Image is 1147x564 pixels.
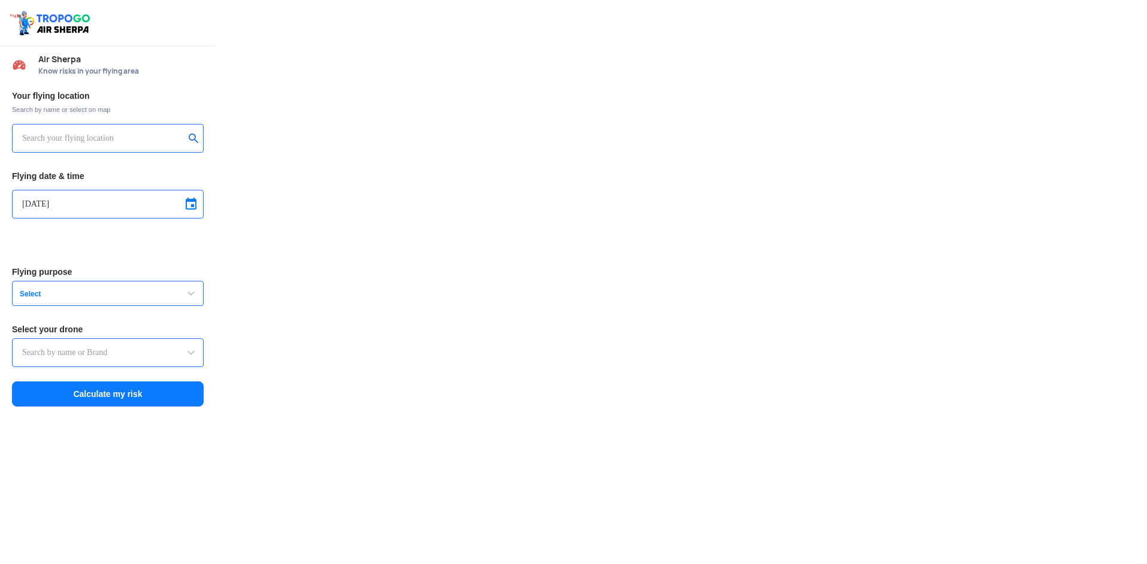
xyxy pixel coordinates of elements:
span: Select [15,289,165,299]
button: Select [12,281,204,306]
span: Know risks in your flying area [38,66,204,76]
span: Air Sherpa [38,54,204,64]
h3: Flying date & time [12,172,204,180]
h3: Flying purpose [12,268,204,276]
img: ic_tgdronemaps.svg [9,9,94,37]
img: Risk Scores [12,57,26,72]
button: Calculate my risk [12,381,204,407]
input: Select Date [22,197,193,211]
input: Search your flying location [22,131,184,145]
span: Search by name or select on map [12,105,204,114]
h3: Your flying location [12,92,204,100]
h3: Select your drone [12,325,204,333]
input: Search by name or Brand [22,345,193,360]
